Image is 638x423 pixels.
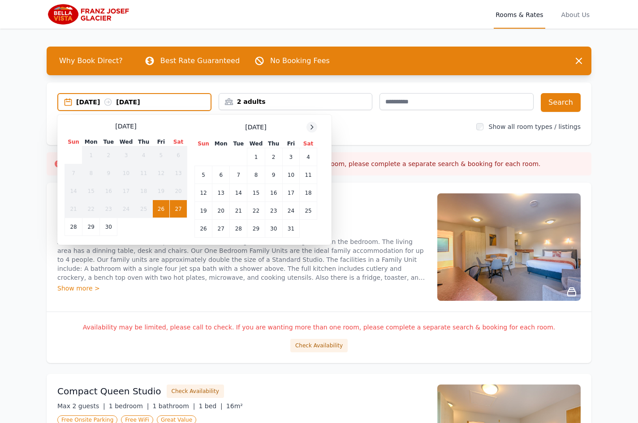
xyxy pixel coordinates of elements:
td: 20 [212,202,230,220]
span: [DATE] [115,122,136,131]
th: Wed [117,138,135,146]
button: Check Availability [167,385,224,398]
td: 4 [300,148,317,166]
td: 27 [170,200,187,218]
span: Max 2 guests | [57,402,105,410]
th: Fri [152,138,169,146]
td: 14 [65,182,82,200]
td: 10 [117,164,135,182]
td: 21 [230,202,247,220]
td: 9 [265,166,282,184]
p: Best Rate Guaranteed [160,56,240,66]
td: 19 [195,202,212,220]
td: 26 [152,200,169,218]
td: 3 [282,148,299,166]
td: 26 [195,220,212,238]
td: 25 [135,200,152,218]
label: Show all room types / listings [489,123,581,130]
span: Why Book Direct? [52,52,130,70]
td: 25 [300,202,317,220]
td: 23 [100,200,117,218]
th: Sat [170,138,187,146]
td: 30 [100,218,117,236]
td: 3 [117,146,135,164]
td: 27 [212,220,230,238]
th: Wed [247,140,265,148]
button: Check Availability [290,339,348,352]
td: 16 [100,182,117,200]
td: 18 [135,182,152,200]
td: 28 [230,220,247,238]
th: Thu [135,138,152,146]
td: 31 [282,220,299,238]
th: Tue [100,138,117,146]
td: 22 [82,200,100,218]
td: 28 [65,218,82,236]
td: 4 [135,146,152,164]
th: Sat [300,140,317,148]
td: 1 [247,148,265,166]
td: 16 [265,184,282,202]
th: Sun [195,140,212,148]
td: 30 [265,220,282,238]
td: 6 [170,146,187,164]
td: 17 [117,182,135,200]
td: 9 [100,164,117,182]
td: 13 [212,184,230,202]
td: 6 [212,166,230,184]
td: 18 [300,184,317,202]
td: 5 [195,166,212,184]
td: 17 [282,184,299,202]
p: No Booking Fees [270,56,330,66]
td: 7 [230,166,247,184]
td: 8 [82,164,100,182]
td: 24 [117,200,135,218]
th: Mon [212,140,230,148]
div: 2 adults [219,97,372,106]
td: 2 [100,146,117,164]
td: 24 [282,202,299,220]
td: 7 [65,164,82,182]
td: 12 [152,164,169,182]
span: [DATE] [245,123,266,132]
td: 13 [170,164,187,182]
span: 1 bathroom | [152,402,195,410]
h3: Compact Queen Studio [57,385,161,397]
span: 1 bedroom | [109,402,149,410]
td: 10 [282,166,299,184]
div: Show more > [57,284,427,293]
td: 15 [82,182,100,200]
td: 22 [247,202,265,220]
th: Tue [230,140,247,148]
td: 23 [265,202,282,220]
td: 21 [65,200,82,218]
td: 20 [170,182,187,200]
td: 15 [247,184,265,202]
td: 1 [82,146,100,164]
th: Fri [282,140,299,148]
td: 11 [300,166,317,184]
td: 12 [195,184,212,202]
td: 14 [230,184,247,202]
td: 2 [265,148,282,166]
img: Bella Vista Franz Josef Glacier [47,4,133,25]
th: Mon [82,138,100,146]
span: 16m² [226,402,243,410]
p: Availability may be limited, please call to check. If you are wanting more than one room, please ... [57,323,581,332]
span: 1 bed | [198,402,222,410]
td: 8 [247,166,265,184]
div: [DATE] [DATE] [76,98,211,107]
td: 11 [135,164,152,182]
p: A one bedroom unit which has a queen size bed in the living area and two single beds in the bedro... [57,237,427,282]
th: Sun [65,138,82,146]
td: 29 [247,220,265,238]
th: Thu [265,140,282,148]
td: 29 [82,218,100,236]
button: Search [541,93,581,112]
td: 5 [152,146,169,164]
td: 19 [152,182,169,200]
